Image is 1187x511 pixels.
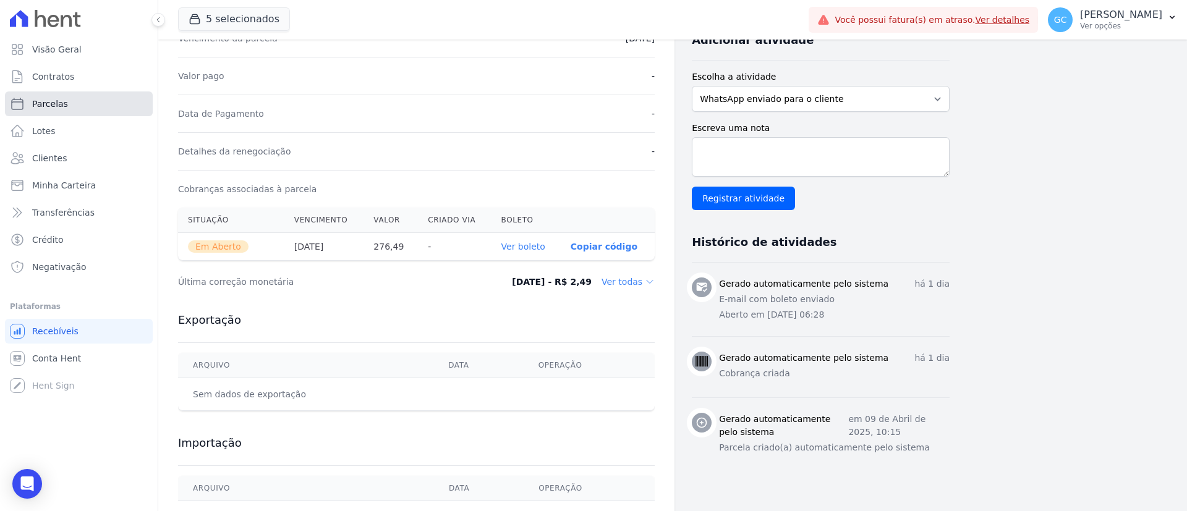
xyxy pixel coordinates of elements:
[692,122,950,135] label: Escreva uma nota
[32,43,82,56] span: Visão Geral
[512,276,592,288] dd: [DATE] - R$ 2,49
[418,233,491,261] th: -
[418,208,491,233] th: Criado via
[719,293,950,306] p: E-mail com boleto enviado
[178,108,264,120] dt: Data de Pagamento
[178,70,224,82] dt: Valor pago
[178,145,291,158] dt: Detalhes da renegociação
[5,255,153,279] a: Negativação
[32,206,95,219] span: Transferências
[5,173,153,198] a: Minha Carteira
[848,413,950,439] p: em 09 de Abril de 2025, 10:15
[692,187,795,210] input: Registrar atividade
[32,98,68,110] span: Parcelas
[32,70,74,83] span: Contratos
[32,152,67,164] span: Clientes
[178,378,433,411] td: Sem dados de exportação
[719,441,950,454] p: Parcela criado(a) automaticamente pelo sistema
[1080,9,1162,21] p: [PERSON_NAME]
[5,319,153,344] a: Recebíveis
[5,346,153,371] a: Conta Hent
[178,353,433,378] th: Arquivo
[692,33,814,48] h3: Adicionar atividade
[501,242,545,251] a: Ver boleto
[178,313,655,327] h3: Exportação
[434,476,524,501] th: Data
[835,14,1029,27] span: Você possui fatura(s) em atraso.
[491,208,561,233] th: Boleto
[652,145,655,158] dd: -
[5,200,153,225] a: Transferências
[692,235,836,250] h3: Histórico de atividades
[178,476,434,501] th: Arquivo
[602,276,655,288] dd: Ver todas
[284,233,364,261] th: [DATE]
[1038,2,1187,37] button: GC [PERSON_NAME] Ver opções
[5,227,153,252] a: Crédito
[178,183,317,195] dt: Cobranças associadas à parcela
[284,208,364,233] th: Vencimento
[32,352,81,365] span: Conta Hent
[719,367,950,380] p: Cobrança criada
[719,308,950,321] p: Aberto em [DATE] 06:28
[364,233,418,261] th: 276,49
[32,234,64,246] span: Crédito
[719,277,888,290] h3: Gerado automaticamente pelo sistema
[178,7,290,31] button: 5 selecionados
[178,276,460,288] dt: Última correção monetária
[1080,21,1162,31] p: Ver opções
[652,108,655,120] dd: -
[652,70,655,82] dd: -
[32,325,79,337] span: Recebíveis
[5,119,153,143] a: Lotes
[433,353,523,378] th: Data
[524,476,655,501] th: Operação
[719,352,888,365] h3: Gerado automaticamente pelo sistema
[188,240,249,253] span: Em Aberto
[692,70,950,83] label: Escolha a atividade
[364,208,418,233] th: Valor
[178,436,655,450] h3: Importação
[976,15,1030,25] a: Ver detalhes
[1054,15,1067,24] span: GC
[5,91,153,116] a: Parcelas
[914,352,950,365] p: há 1 dia
[12,469,42,499] div: Open Intercom Messenger
[571,242,637,251] button: Copiar código
[10,299,148,314] div: Plataformas
[32,125,56,137] span: Lotes
[5,64,153,89] a: Contratos
[5,146,153,171] a: Clientes
[719,413,848,439] h3: Gerado automaticamente pelo sistema
[524,353,655,378] th: Operação
[32,179,96,192] span: Minha Carteira
[178,208,284,233] th: Situação
[5,37,153,62] a: Visão Geral
[32,261,87,273] span: Negativação
[914,277,950,290] p: há 1 dia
